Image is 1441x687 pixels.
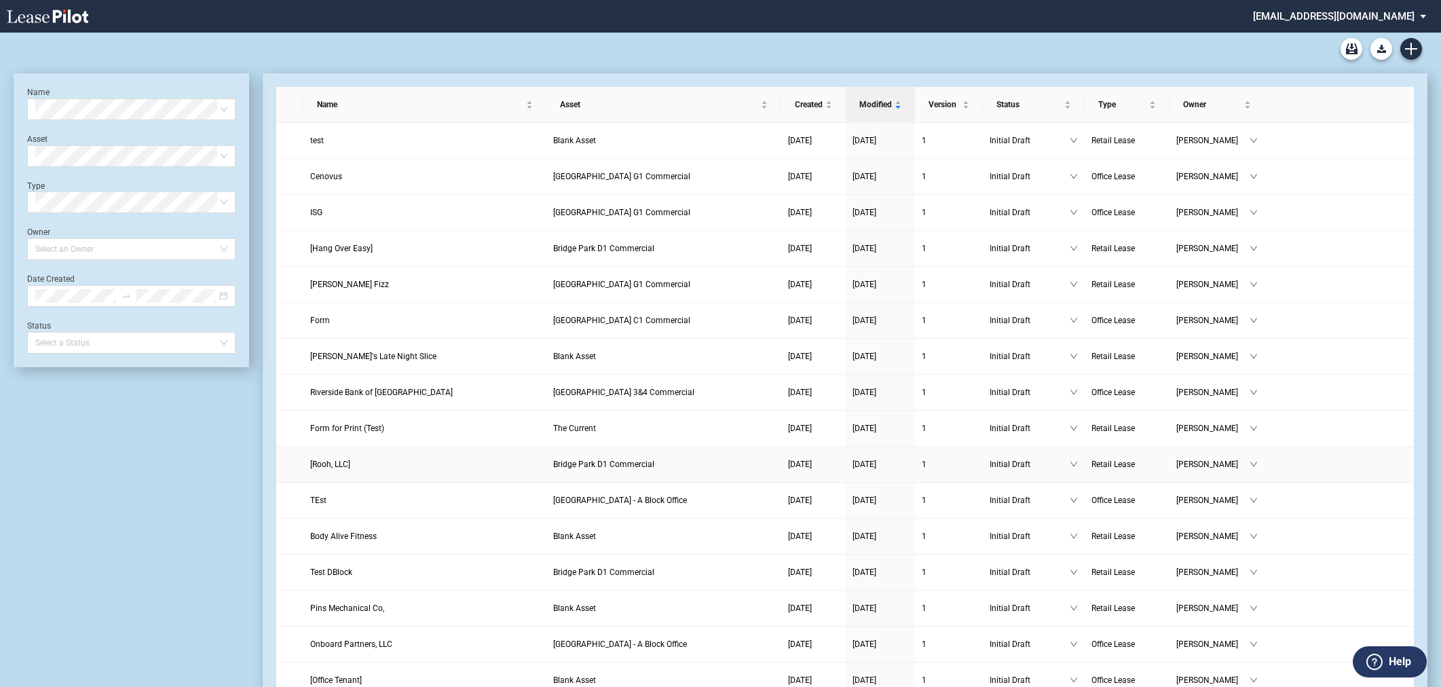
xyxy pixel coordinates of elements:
a: Office Lease [1091,386,1163,399]
a: 1 [922,242,976,255]
span: down [1070,316,1078,324]
button: Help [1353,646,1427,677]
span: Bridge Park G1 Commercial [553,280,690,289]
a: 1 [922,673,976,687]
span: Bridge Park - A Block Office [553,496,687,505]
span: [PERSON_NAME] [1176,494,1250,507]
span: down [1250,352,1258,360]
a: test [310,134,540,147]
span: [DATE] [853,460,876,469]
span: down [1070,244,1078,253]
a: [DATE] [853,637,908,651]
a: 1 [922,134,976,147]
a: [DATE] [788,530,839,543]
span: Bridge Park CBlock 3&4 Commercial [553,388,694,397]
a: Riverside Bank of [GEOGRAPHIC_DATA] [310,386,540,399]
span: [DATE] [788,675,812,685]
span: [DATE] [788,280,812,289]
label: Status [27,321,51,331]
a: 1 [922,565,976,579]
a: [DATE] [788,170,839,183]
th: Owner [1169,87,1265,123]
span: Initial Draft [990,458,1070,471]
span: Initial Draft [990,314,1070,327]
span: [DATE] [788,460,812,469]
a: 1 [922,494,976,507]
span: [PERSON_NAME] [1176,565,1250,579]
a: Retail Lease [1091,530,1163,543]
th: Asset [546,87,781,123]
span: 1 [922,208,927,217]
span: [PERSON_NAME] [1176,134,1250,147]
span: The Current [553,424,596,433]
a: Form for Print (Test) [310,422,540,435]
span: Initial Draft [990,170,1070,183]
span: 1 [922,172,927,181]
span: [DATE] [853,244,876,253]
span: Initial Draft [990,422,1070,435]
span: [PERSON_NAME] [1176,637,1250,651]
span: Test DBlock [310,568,352,577]
a: [DATE] [853,601,908,615]
a: Form [310,314,540,327]
span: Bridge Park D1 Commercial [553,244,654,253]
a: Cenovus [310,170,540,183]
span: down [1070,136,1078,145]
span: Body Alive Fitness [310,532,377,541]
span: [DATE] [788,244,812,253]
a: The Current [553,422,774,435]
span: down [1070,532,1078,540]
span: down [1250,460,1258,468]
a: Office Lease [1091,494,1163,507]
a: [Rooh, LLC] [310,458,540,471]
span: 1 [922,496,927,505]
span: [DATE] [788,639,812,649]
span: Retail Lease [1091,604,1135,613]
a: Office Lease [1091,637,1163,651]
span: [DATE] [788,388,812,397]
a: Create new document [1400,38,1422,60]
a: 1 [922,170,976,183]
span: 1 [922,604,927,613]
a: [Hang Over Easy] [310,242,540,255]
a: 1 [922,637,976,651]
span: Version [929,98,960,111]
span: [DATE] [788,316,812,325]
span: test [310,136,324,145]
span: Bridge Park G1 Commercial [553,172,690,181]
span: 1 [922,532,927,541]
a: [DATE] [788,350,839,363]
span: [DATE] [853,316,876,325]
a: 1 [922,386,976,399]
a: [DATE] [788,637,839,651]
span: down [1250,280,1258,289]
a: TEst [310,494,540,507]
a: [DATE] [853,458,908,471]
span: down [1250,676,1258,684]
span: down [1250,640,1258,648]
span: to [121,291,131,301]
span: [PERSON_NAME] [1176,206,1250,219]
span: Blank Asset [553,136,596,145]
a: 1 [922,601,976,615]
span: down [1070,388,1078,396]
span: Initial Draft [990,350,1070,363]
span: down [1070,604,1078,612]
a: [DATE] [788,494,839,507]
a: [DATE] [853,673,908,687]
span: down [1070,208,1078,217]
md-menu: Download Blank Form List [1366,38,1396,60]
span: Office Lease [1091,388,1135,397]
span: Type [1098,98,1146,111]
a: Pins Mechanical Co, [310,601,540,615]
span: Office Lease [1091,316,1135,325]
a: [DATE] [788,458,839,471]
a: Archive [1341,38,1362,60]
span: down [1070,172,1078,181]
span: down [1250,208,1258,217]
span: [Office Tenant] [310,675,362,685]
a: Retail Lease [1091,242,1163,255]
label: Type [27,181,45,191]
span: Initial Draft [990,601,1070,615]
span: Retail Lease [1091,424,1135,433]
